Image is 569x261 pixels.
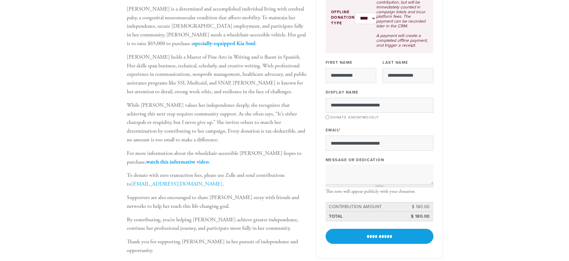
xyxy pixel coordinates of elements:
td: Contribution Amount [328,203,404,211]
p: A payment will create a completed offline payment, and trigger a receipt. [376,33,428,48]
a: specially-equipped Kia Soul. [193,40,257,47]
label: Message or dedication [326,157,384,163]
label: Last Name [383,60,408,65]
td: $ 180.00 [404,203,431,211]
p: By contributing, you’re helping [PERSON_NAME] achieve greater independence, continue her professi... [127,216,307,233]
a: [EMAIL_ADDRESS][DOMAIN_NAME] [131,180,223,187]
a: watch this informative video [146,158,209,165]
p: [PERSON_NAME] holds a Master of Fine Arts in Writing and is fluent in Spanish. Her skills span bu... [127,53,307,96]
b: specially-equipped Kia Soul [193,40,255,47]
p: Supporters are also encouraged to share [PERSON_NAME] story with friends and networks to help her... [127,193,307,211]
p: [PERSON_NAME] is a determined and accomplished individual living with cerebral palsy, a congenita... [127,5,307,48]
span: This field is required. [339,128,341,133]
label: First Name [326,60,353,65]
td: $ 180.00 [404,212,431,221]
label: Email [326,127,341,133]
div: This note will appear publicly with your donation [326,189,433,194]
p: To donate with zero transaction fees, please use Zelle and send contributions to . [127,171,307,189]
p: Thank you for supporting [PERSON_NAME] in her pursuit of independence and opportunity. [127,238,307,255]
p: While [PERSON_NAME] values her independence deeply, she recognizes that achieving this next step ... [127,101,307,144]
p: For more information about the wheelchair-accessible [PERSON_NAME] hopes to purchase, . [127,149,307,167]
label: Display Name [326,90,359,95]
td: Total [328,212,404,221]
label: Donate Anonymously [330,115,379,119]
label: Offline donation type [331,9,355,26]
